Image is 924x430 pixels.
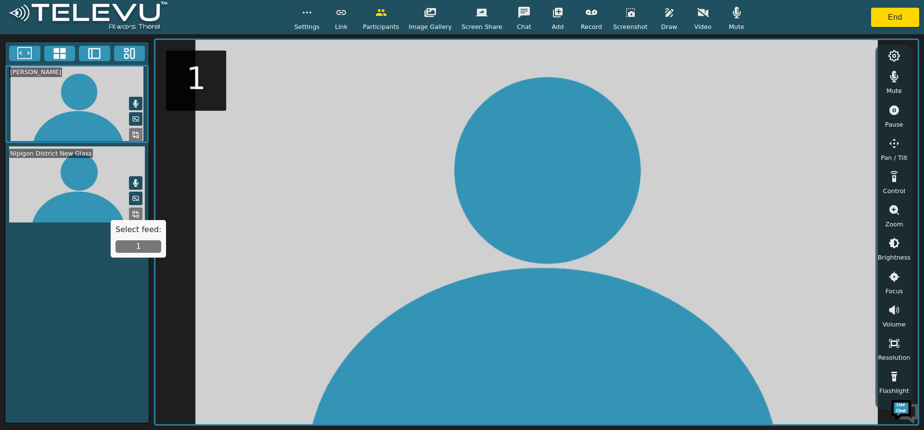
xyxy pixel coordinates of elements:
button: Two Window Medium [79,46,110,61]
span: Video [694,22,712,31]
button: Mute [129,97,142,110]
img: d_736959983_company_1615157101543_736959983 [16,45,40,69]
div: Chat with us now [50,51,162,63]
span: Settings [294,22,320,31]
button: Replace Feed [129,208,142,221]
span: Screen Share [462,22,502,31]
div: [PERSON_NAME] [9,67,62,77]
span: Record [581,22,602,31]
span: Chat [517,22,531,31]
div: Nipigon District New Glass [9,149,93,158]
span: Focus [885,287,903,296]
span: Volume [883,320,906,329]
h5: Select feed: [115,225,161,234]
span: Pan / Tilt [881,153,907,162]
textarea: Type your message and hit 'Enter' [5,263,183,297]
h5: 1 [186,60,206,97]
span: Flashlight [879,386,909,395]
span: Brightness [878,253,911,262]
button: 4x4 [44,46,76,61]
button: Three Window Medium [114,46,145,61]
button: Fullscreen [9,46,40,61]
span: Mute [729,22,744,31]
span: Image Gallery [409,22,452,31]
span: Resolution [878,353,910,362]
button: Mute [129,176,142,190]
div: Minimize live chat window [158,5,181,28]
span: Zoom [885,220,903,229]
span: Draw [661,22,677,31]
span: We're online! [56,121,133,219]
span: Pause [885,120,903,129]
button: End [871,8,919,27]
button: Replace Feed [129,128,142,142]
span: Add [552,22,564,31]
span: Participants [363,22,399,31]
img: Chat Widget [890,396,919,425]
button: Picture in Picture [129,192,142,205]
button: Picture in Picture [129,112,142,126]
span: Control [883,186,905,195]
span: Mute [886,86,902,95]
button: 1 [115,240,161,253]
span: Screenshot [613,22,648,31]
span: Link [335,22,347,31]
